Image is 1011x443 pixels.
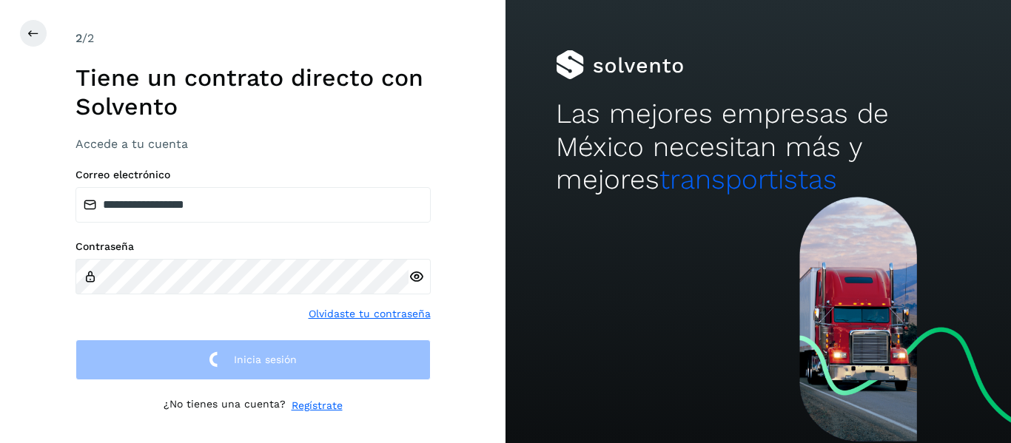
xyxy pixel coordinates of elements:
a: Olvidaste tu contraseña [309,306,431,322]
a: Regístrate [292,398,343,413]
h1: Tiene un contrato directo con Solvento [75,64,431,121]
span: transportistas [659,163,837,195]
h3: Accede a tu cuenta [75,137,431,151]
p: ¿No tienes una cuenta? [164,398,286,413]
label: Correo electrónico [75,169,431,181]
button: Inicia sesión [75,339,431,380]
span: Inicia sesión [234,354,297,365]
label: Contraseña [75,240,431,253]
h2: Las mejores empresas de México necesitan más y mejores [556,98,960,196]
